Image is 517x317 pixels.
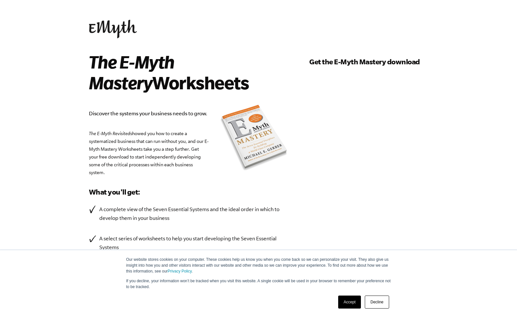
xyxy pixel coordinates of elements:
[89,187,290,197] h3: What you'll get:
[218,103,290,173] img: emyth mastery book summary
[89,51,281,93] h2: Worksheets
[365,296,389,309] a: Decline
[89,20,137,38] img: EMyth
[126,278,391,290] p: If you decline, your information won’t be tracked when you visit this website. A single cookie wi...
[338,296,361,309] a: Accept
[89,52,174,93] i: The E-Myth Mastery
[168,269,192,273] a: Privacy Policy
[309,57,428,67] h3: Get the E-Myth Mastery download
[89,130,290,176] p: showed you how to create a systematized business that can run without you, and our E-Myth Mastery...
[89,131,130,136] em: The E-Myth Revisited
[99,205,290,222] p: A complete view of the Seven Essential Systems and the ideal order in which to develop them in yo...
[99,234,290,252] p: A select series of worksheets to help you start developing the Seven Essential Systems
[126,257,391,274] p: Our website stores cookies on your computer. These cookies help us know you when you come back so...
[89,109,290,118] p: Discover the systems your business needs to grow.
